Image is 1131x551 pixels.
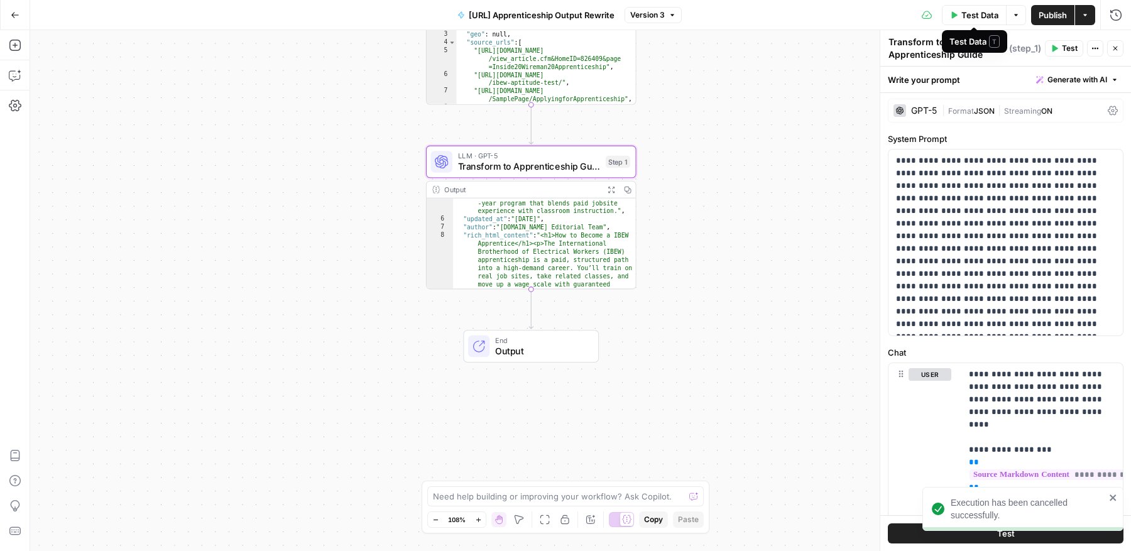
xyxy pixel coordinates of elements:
[427,71,456,87] div: 6
[1031,72,1123,88] button: Generate with AI
[450,5,622,25] button: [URL] Apprenticeship Output Rewrite
[449,38,456,46] span: Toggle code folding, rows 4 through 32
[1109,493,1118,503] button: close
[427,191,453,215] div: 5
[469,9,615,21] span: [URL] Apprenticeship Output Rewrite
[458,160,601,173] span: Transform to Apprenticeship Guide
[909,368,951,381] button: user
[426,330,637,363] div: EndOutput
[495,344,587,358] span: Output
[625,7,682,23] button: Version 3
[427,104,456,120] div: 8
[995,104,1004,116] span: |
[630,9,665,21] span: Version 3
[444,184,599,195] div: Output
[458,150,601,161] span: LLM · GPT-5
[606,156,630,168] div: Step 1
[1004,106,1041,116] span: Streaming
[427,46,456,71] div: 5
[997,528,1015,540] span: Test
[942,104,948,116] span: |
[989,35,1000,48] span: T
[948,106,974,116] span: Format
[427,215,453,224] div: 6
[961,9,998,21] span: Test Data
[888,346,1123,359] label: Chat
[888,133,1123,145] label: System Prompt
[1009,42,1041,55] span: ( step_1 )
[644,514,663,525] span: Copy
[639,511,668,528] button: Copy
[1047,74,1107,85] span: Generate with AI
[1039,9,1067,21] span: Publish
[673,511,704,528] button: Paste
[974,106,995,116] span: JSON
[1045,40,1083,57] button: Test
[495,335,587,346] span: End
[949,35,1000,48] div: Test Data
[942,5,1007,25] button: Test Data
[448,515,466,525] span: 108%
[427,87,456,104] div: 7
[427,38,456,46] div: 4
[426,146,637,290] div: LLM · GPT-5Transform to Apprenticeship GuideStep 1Output "subtitle":"Earn while you learn in a fi...
[427,30,456,38] div: 3
[1031,5,1074,25] button: Publish
[888,524,1123,544] button: Test
[678,514,699,525] span: Paste
[1041,106,1052,116] span: ON
[1062,43,1078,54] span: Test
[888,36,1006,61] textarea: Transform to Apprenticeship Guide
[529,289,533,329] g: Edge from step_1 to end
[951,496,1105,521] div: Execution has been cancelled successfully.
[880,67,1131,92] div: Write your prompt
[529,104,533,144] g: Edge from step_2 to step_1
[911,106,937,115] div: GPT-5
[427,224,453,232] div: 7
